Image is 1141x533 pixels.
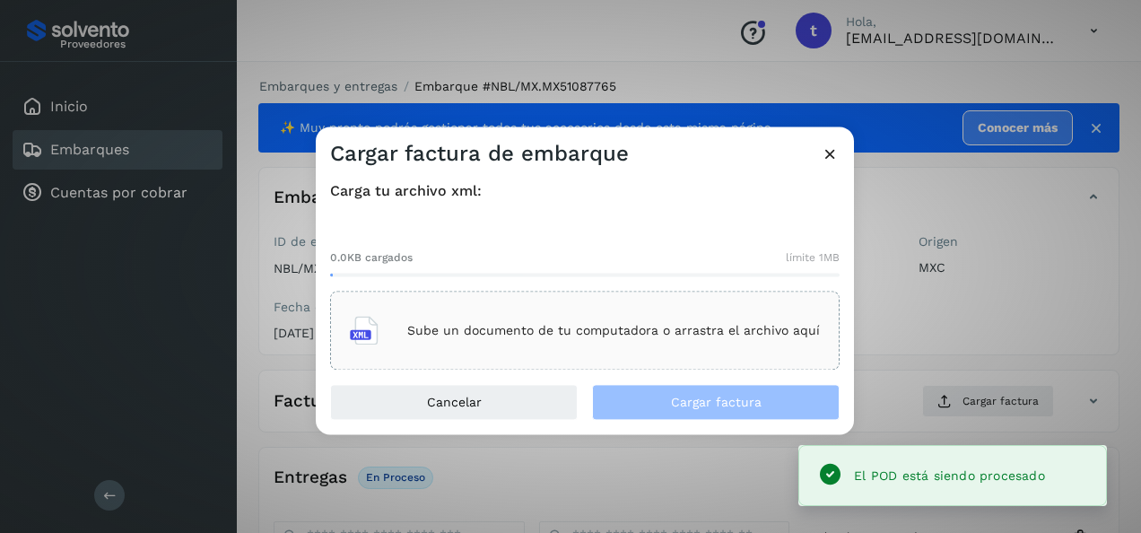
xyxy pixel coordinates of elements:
h4: Carga tu archivo xml: [330,182,840,199]
button: Cancelar [330,385,578,421]
span: límite 1MB [786,250,840,266]
p: Sube un documento de tu computadora o arrastra el archivo aquí [407,323,820,338]
button: Cargar factura [592,385,840,421]
span: Cancelar [427,397,482,409]
span: 0.0KB cargados [330,250,413,266]
h3: Cargar factura de embarque [330,141,629,167]
span: El POD está siendo procesado [854,468,1045,483]
span: Cargar factura [671,397,762,409]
